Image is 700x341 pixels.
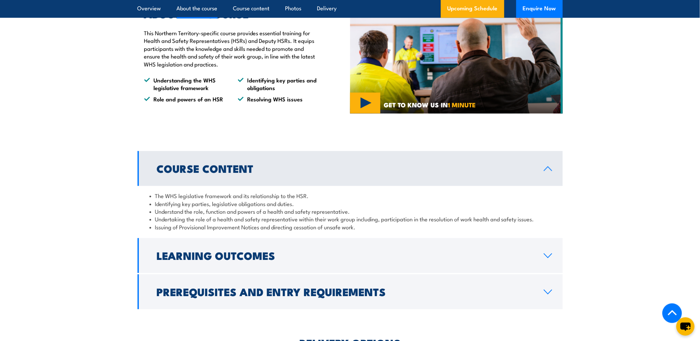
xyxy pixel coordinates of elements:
[138,275,563,309] a: Prerequisites and Entry Requirements
[150,208,551,215] li: Understand the role, function and powers of a health and safety representative.
[138,238,563,273] a: Learning Outcomes
[238,76,320,92] li: Identifying key parties and obligations
[150,223,551,231] li: Issuing of Provisional Improvement Notices and directing cessation of unsafe work.
[144,76,226,92] li: Understanding the WHS legislative framework
[144,95,226,103] li: Role and powers of an HSR
[157,251,533,260] h2: Learning Outcomes
[384,102,476,108] span: GET TO KNOW US IN
[157,287,533,296] h2: Prerequisites and Entry Requirements
[138,151,563,186] a: Course Content
[150,215,551,223] li: Undertaking the role of a health and safety representative within their work group including, par...
[144,29,320,68] p: This Northern Territory-specific course provides essential training for Health and Safety Represe...
[150,200,551,208] li: Identifying key parties, legislative obligations and duties.
[157,164,533,173] h2: Course Content
[144,9,320,19] h2: ABOUT THE COURSE
[238,95,320,103] li: Resolving WHS issues
[150,192,551,200] li: The WHS legislative framework and its relationship to the HSR.
[676,317,695,336] button: chat-button
[448,100,476,110] strong: 1 MINUTE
